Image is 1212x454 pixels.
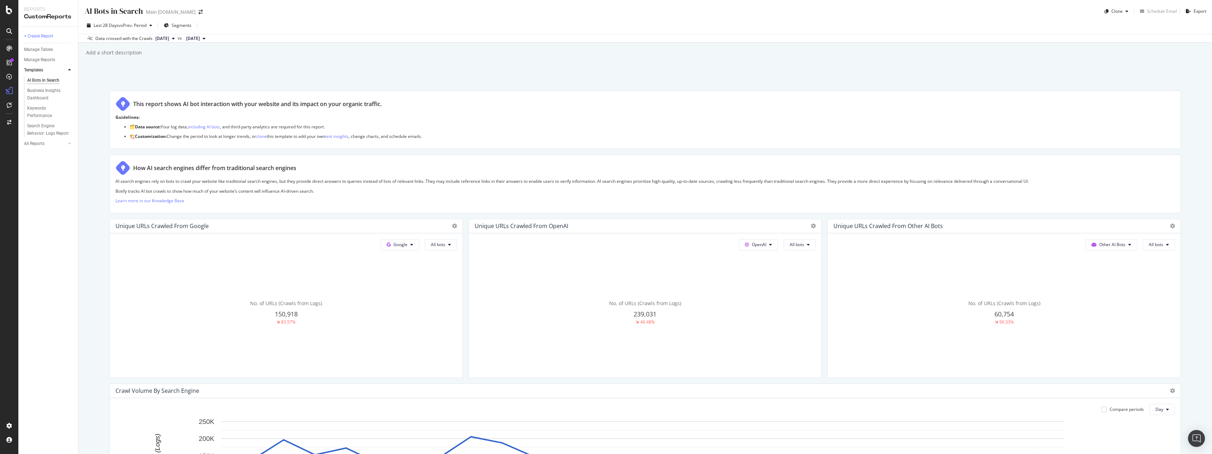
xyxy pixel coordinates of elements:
[1137,6,1177,17] button: Schedule Email
[115,178,1175,184] p: AI search engines rely on bots to crawl your website like traditional search engines, but they pr...
[172,22,191,28] span: Segments
[24,56,55,64] div: Manage Reports
[27,105,73,120] a: Keywords Performance
[609,300,681,307] span: No. of URLs (Crawls from Logs)
[27,122,69,137] div: Search Engine Behavior: Logs Report
[27,105,67,120] div: Keywords Performance
[634,310,656,318] span: 239,031
[24,46,53,53] div: Manage Tables
[135,133,167,139] strong: Customization:
[250,300,322,307] span: No. of URLs (Crawls from Logs)
[1099,241,1125,248] span: Other AI Bots
[24,140,44,147] div: All Reports
[146,8,196,16] div: Main [DOMAIN_NAME]
[133,164,296,172] div: How AI search engines differ from traditional search engines
[256,133,267,139] a: clone
[1102,6,1131,17] button: Clone
[1149,241,1163,248] span: All bots
[27,122,73,137] a: Search Engine Behavior: Logs Report
[84,20,155,31] button: Last 28 DaysvsPrev. Period
[183,34,208,43] button: [DATE]
[115,188,1175,194] p: Botify tracks AI bot crawls to show how much of your website’s content will influence AI-driven s...
[24,56,73,64] a: Manage Reports
[153,34,178,43] button: [DATE]
[1188,430,1205,447] div: Open Intercom Messenger
[1110,406,1144,412] div: Compare periods
[968,300,1040,307] span: No. of URLs (Crawls from Logs)
[994,310,1014,318] span: 60,754
[115,198,184,204] a: Learn more in our Knowledge Base
[84,6,143,17] div: AI Bots in Search
[133,100,382,108] div: This report shows AI bot interaction with your website and its impact on your organic traffic.
[425,239,457,250] button: All bots
[109,91,1181,149] div: This report shows AI bot interaction with your website and its impact on your organic traffic.Gui...
[178,35,183,41] span: vs
[130,124,1175,130] p: 🗂️ Your log data, , and third-party analytics are required for this report.
[475,222,568,229] div: Unique URLs Crawled from OpenAI
[109,219,463,378] div: Unique URLs Crawled from GoogleGoogleAll botsNo. of URLs (Crawls from Logs)150,91883.57%
[790,241,804,248] span: All bots
[161,20,194,31] button: Segments
[27,77,59,84] div: AI Bots in Search
[198,10,203,14] div: arrow-right-arrow-left
[1111,8,1123,14] div: Clone
[281,319,296,325] div: 83.57%
[739,239,778,250] button: OpenAI
[24,33,73,40] a: + Create Report
[119,22,147,28] span: vs Prev. Period
[325,133,349,139] a: text insights
[27,87,73,102] a: Business Insights Dashboard
[115,222,209,229] div: Unique URLs Crawled from Google
[1143,239,1175,250] button: All bots
[393,241,408,248] span: Google
[95,35,153,42] div: Data crossed with the Crawls
[188,124,220,130] a: including AI bots
[1149,404,1175,415] button: Day
[431,241,445,248] span: All bots
[130,133,1175,139] p: 🏗️ Change the period to look at longer trends, or this template to add your own , change charts, ...
[640,319,655,325] div: 46.48%
[784,239,816,250] button: All bots
[1194,8,1206,14] div: Export
[199,435,215,442] text: 200K
[115,114,139,120] strong: Guidelines:
[135,124,161,130] strong: Data source:
[27,77,73,84] a: AI Bots in Search
[1183,6,1206,17] button: Export
[752,241,766,248] span: OpenAI
[1147,8,1177,14] div: Schedule Email
[85,49,142,56] div: Add a short description
[999,319,1014,325] div: 90.33%
[833,222,943,229] div: Unique URLs Crawled from Other AI Bots
[109,155,1181,213] div: How AI search engines differ from traditional search enginesAI search engines rely on bots to cra...
[24,46,73,53] a: Manage Tables
[1155,406,1163,412] span: Day
[27,87,68,102] div: Business Insights Dashboard
[24,6,72,13] div: Reports
[24,66,43,74] div: Templates
[1085,239,1137,250] button: Other AI Bots
[94,22,119,28] span: Last 28 Days
[186,35,200,42] span: 2025 Aug. 17th
[155,35,169,42] span: 2025 Sep. 14th
[24,66,66,74] a: Templates
[24,13,72,21] div: CustomReports
[827,219,1181,378] div: Unique URLs Crawled from Other AI BotsOther AI BotsAll botsNo. of URLs (Crawls from Logs)60,75490...
[115,387,199,394] div: Crawl Volume By Search Engine
[275,310,298,318] span: 150,918
[199,418,215,425] text: 250K
[24,33,53,40] div: + Create Report
[24,140,66,147] a: All Reports
[381,239,419,250] button: Google
[469,219,822,378] div: Unique URLs Crawled from OpenAIOpenAIAll botsNo. of URLs (Crawls from Logs)239,03146.48%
